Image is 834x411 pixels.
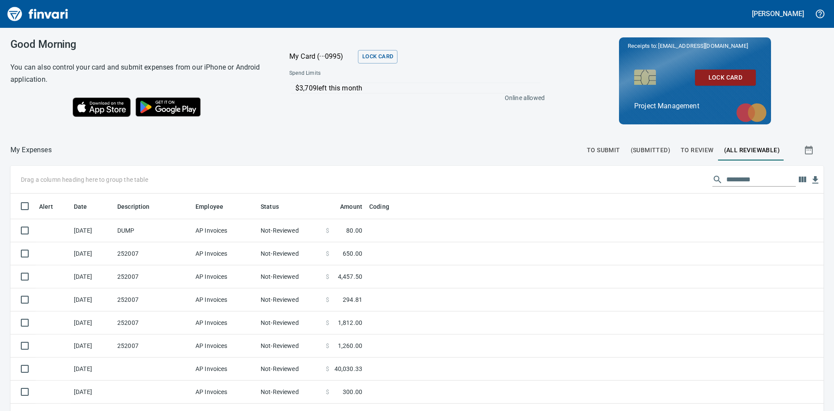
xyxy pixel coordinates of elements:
p: $3,709 left this month [295,83,540,94]
span: Alert [39,201,53,212]
td: AP Invoices [192,358,257,381]
td: Not-Reviewed [257,288,322,311]
button: Choose columns to display [796,173,809,186]
img: mastercard.svg [732,99,771,127]
h5: [PERSON_NAME] [752,9,804,18]
button: [PERSON_NAME] [750,7,806,20]
td: DUMP [114,219,192,242]
p: My Expenses [10,145,52,155]
p: Receipts to: [628,42,762,50]
nav: breadcrumb [10,145,52,155]
td: [DATE] [70,311,114,334]
span: (Submitted) [631,145,670,156]
button: Show transactions within a particular date range [796,140,824,160]
span: 4,457.50 [338,272,362,281]
span: 1,812.00 [338,318,362,327]
td: Not-Reviewed [257,358,322,381]
span: To Review [681,145,714,156]
span: $ [326,318,329,327]
span: Date [74,201,99,212]
img: Finvari [5,3,70,24]
td: Not-Reviewed [257,219,322,242]
span: Amount [340,201,362,212]
span: Employee [195,201,235,212]
p: Project Management [634,101,756,111]
td: AP Invoices [192,242,257,265]
span: $ [326,388,329,396]
span: Description [117,201,150,212]
span: 40,030.33 [334,364,362,373]
td: Not-Reviewed [257,334,322,358]
span: $ [326,226,329,235]
span: 80.00 [346,226,362,235]
span: $ [326,295,329,304]
span: Description [117,201,161,212]
td: Not-Reviewed [257,311,322,334]
p: Drag a column heading here to group the table [21,175,148,184]
td: AP Invoices [192,288,257,311]
span: Status [261,201,290,212]
button: Download Table [809,174,822,187]
td: AP Invoices [192,265,257,288]
span: Spend Limits [289,69,432,78]
button: Lock Card [695,70,756,86]
span: Lock Card [702,72,749,83]
button: Lock Card [358,50,397,63]
span: $ [326,249,329,258]
span: (All Reviewable) [724,145,780,156]
td: 252007 [114,242,192,265]
h6: You can also control your card and submit expenses from our iPhone or Android application. [10,61,268,86]
td: [DATE] [70,242,114,265]
span: 1,260.00 [338,341,362,350]
td: 252007 [114,288,192,311]
td: 252007 [114,265,192,288]
span: 300.00 [343,388,362,396]
span: Status [261,201,279,212]
td: [DATE] [70,334,114,358]
span: $ [326,364,329,373]
td: AP Invoices [192,334,257,358]
td: AP Invoices [192,311,257,334]
span: Lock Card [362,52,393,62]
td: [DATE] [70,381,114,404]
span: $ [326,341,329,350]
td: AP Invoices [192,219,257,242]
span: $ [326,272,329,281]
h3: Good Morning [10,38,268,50]
p: My Card (···0995) [289,51,354,62]
span: 650.00 [343,249,362,258]
img: Get it on Google Play [131,93,205,121]
span: 294.81 [343,295,362,304]
td: Not-Reviewed [257,381,322,404]
td: AP Invoices [192,381,257,404]
td: Not-Reviewed [257,242,322,265]
span: Coding [369,201,400,212]
span: Employee [195,201,223,212]
td: [DATE] [70,265,114,288]
td: 252007 [114,334,192,358]
p: Online allowed [282,94,545,102]
td: 252007 [114,311,192,334]
span: To Submit [587,145,620,156]
span: Alert [39,201,64,212]
td: [DATE] [70,288,114,311]
img: Download on the App Store [73,97,131,117]
span: Amount [329,201,362,212]
td: Not-Reviewed [257,265,322,288]
td: [DATE] [70,219,114,242]
span: Coding [369,201,389,212]
span: [EMAIL_ADDRESS][DOMAIN_NAME] [657,42,748,50]
td: [DATE] [70,358,114,381]
span: Date [74,201,87,212]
